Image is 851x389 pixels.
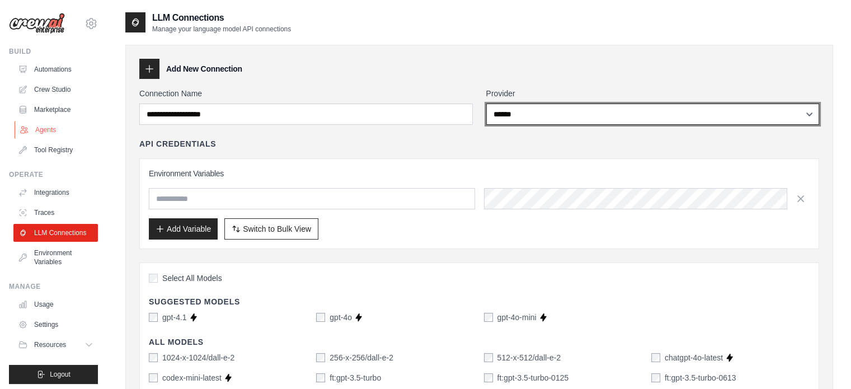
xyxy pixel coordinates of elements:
[50,370,70,379] span: Logout
[13,101,98,119] a: Marketplace
[665,352,723,363] label: chatgpt-4o-latest
[486,88,820,99] label: Provider
[15,121,99,139] a: Agents
[13,316,98,334] a: Settings
[139,88,473,99] label: Connection Name
[162,372,222,383] label: codex-mini-latest
[162,273,222,284] span: Select All Models
[149,296,810,307] h4: Suggested Models
[13,60,98,78] a: Automations
[484,313,493,322] input: gpt-4o-mini
[665,372,736,383] label: ft:gpt-3.5-turbo-0613
[224,218,318,240] button: Switch to Bulk View
[651,373,660,382] input: ft:gpt-3.5-turbo-0613
[484,353,493,362] input: 512-x-512/dall-e-2
[149,218,218,240] button: Add Variable
[497,352,561,363] label: 512-x-512/dall-e-2
[316,353,325,362] input: 256-x-256/dall-e-2
[13,296,98,313] a: Usage
[9,47,98,56] div: Build
[34,340,66,349] span: Resources
[13,81,98,99] a: Crew Studio
[149,168,810,179] h3: Environment Variables
[316,373,325,382] input: ft:gpt-3.5-turbo
[330,352,393,363] label: 256-x-256/dall-e-2
[152,11,291,25] h2: LLM Connections
[13,141,98,159] a: Tool Registry
[651,353,660,362] input: chatgpt-4o-latest
[149,274,158,283] input: Select All Models
[330,372,381,383] label: ft:gpt-3.5-turbo
[316,313,325,322] input: gpt-4o
[13,336,98,354] button: Resources
[497,372,569,383] label: ft:gpt-3.5-turbo-0125
[166,63,242,74] h3: Add New Connection
[152,25,291,34] p: Manage your language model API connections
[13,184,98,201] a: Integrations
[13,224,98,242] a: LLM Connections
[162,312,187,323] label: gpt-4.1
[9,365,98,384] button: Logout
[9,282,98,291] div: Manage
[243,223,311,235] span: Switch to Bulk View
[162,352,234,363] label: 1024-x-1024/dall-e-2
[497,312,537,323] label: gpt-4o-mini
[149,353,158,362] input: 1024-x-1024/dall-e-2
[330,312,352,323] label: gpt-4o
[149,313,158,322] input: gpt-4.1
[13,204,98,222] a: Traces
[9,170,98,179] div: Operate
[149,336,810,348] h4: All Models
[484,373,493,382] input: ft:gpt-3.5-turbo-0125
[139,138,216,149] h4: API Credentials
[9,13,65,34] img: Logo
[149,373,158,382] input: codex-mini-latest
[13,244,98,271] a: Environment Variables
